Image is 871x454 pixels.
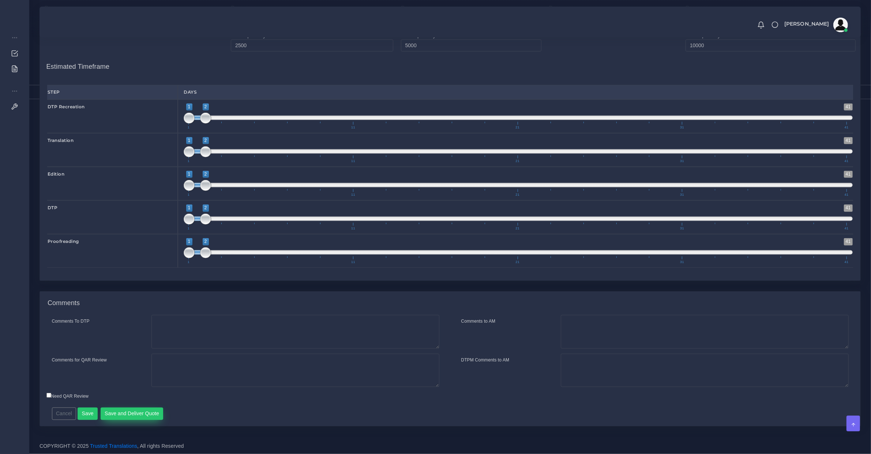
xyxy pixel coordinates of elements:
[137,442,184,450] span: , All rights Reserved
[48,239,79,244] strong: Proofreading
[844,260,850,264] span: 41
[187,260,191,264] span: 1
[844,104,853,110] span: 41
[679,160,685,163] span: 31
[679,193,685,196] span: 31
[844,227,850,230] span: 41
[187,193,191,196] span: 1
[203,238,209,245] span: 2
[350,260,356,264] span: 11
[187,160,191,163] span: 1
[186,205,192,211] span: 1
[844,205,853,211] span: 41
[350,126,356,129] span: 11
[514,260,521,264] span: 21
[90,443,137,449] a: Trusted Translations
[844,193,850,196] span: 41
[203,104,209,110] span: 2
[350,227,356,230] span: 11
[48,205,58,210] strong: DTP
[844,171,853,178] span: 41
[46,393,89,399] label: Need QAR Review
[514,227,521,230] span: 21
[781,18,851,32] a: [PERSON_NAME]avatar
[78,408,98,420] button: Save
[52,408,76,420] button: Cancel
[844,137,853,144] span: 41
[186,171,192,178] span: 1
[187,126,191,129] span: 1
[46,56,854,71] h4: Estimated Timeframe
[101,408,164,420] button: Save and Deliver Quote
[679,260,685,264] span: 31
[203,205,209,211] span: 2
[48,104,85,109] strong: DTP Recreation
[844,160,850,163] span: 41
[48,138,74,143] strong: Translation
[52,410,76,416] a: Cancel
[186,238,192,245] span: 1
[514,126,521,129] span: 21
[46,393,51,398] input: Need QAR Review
[40,442,184,450] span: COPYRIGHT © 2025
[203,171,209,178] span: 2
[186,104,192,110] span: 1
[52,357,107,363] label: Comments for QAR Review
[52,318,90,324] label: Comments To DTP
[461,318,496,324] label: Comments to AM
[48,299,80,307] h4: Comments
[350,160,356,163] span: 11
[186,137,192,144] span: 1
[48,171,65,177] strong: Edition
[514,160,521,163] span: 21
[844,126,850,129] span: 41
[833,18,848,32] img: avatar
[184,89,197,95] strong: Days
[48,89,60,95] strong: Step
[844,238,853,245] span: 41
[461,357,510,363] label: DTPM Comments to AM
[187,227,191,230] span: 1
[203,137,209,144] span: 2
[679,227,685,230] span: 31
[514,193,521,196] span: 21
[679,126,685,129] span: 31
[784,21,829,26] span: [PERSON_NAME]
[350,193,356,196] span: 11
